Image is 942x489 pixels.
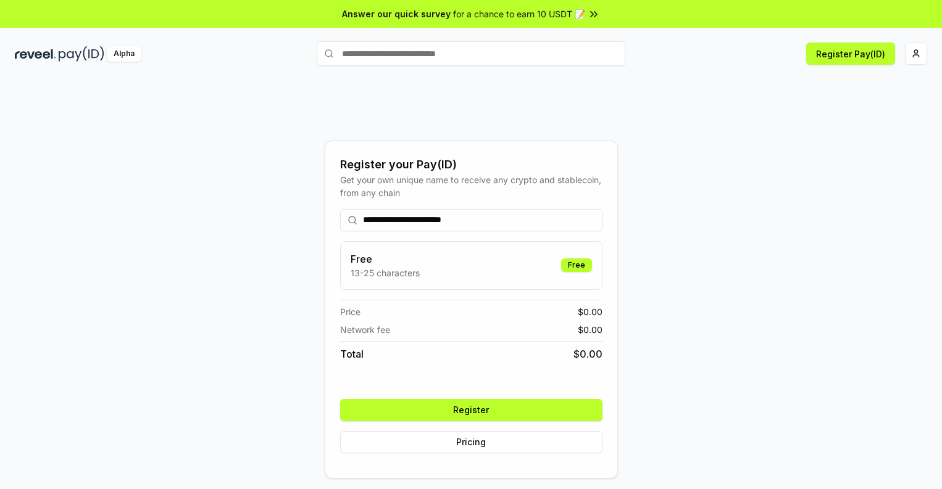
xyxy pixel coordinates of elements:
[340,156,602,173] div: Register your Pay(ID)
[561,258,592,272] div: Free
[453,7,585,20] span: for a chance to earn 10 USDT 📝
[573,347,602,361] span: $ 0.00
[578,323,602,336] span: $ 0.00
[806,43,895,65] button: Register Pay(ID)
[351,266,420,279] p: 13-25 characters
[351,252,420,266] h3: Free
[107,46,141,62] div: Alpha
[340,431,602,453] button: Pricing
[340,399,602,421] button: Register
[15,46,56,62] img: reveel_dark
[59,46,104,62] img: pay_id
[340,323,390,336] span: Network fee
[340,173,602,199] div: Get your own unique name to receive any crypto and stablecoin, from any chain
[578,305,602,318] span: $ 0.00
[342,7,451,20] span: Answer our quick survey
[340,347,364,361] span: Total
[340,305,361,318] span: Price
